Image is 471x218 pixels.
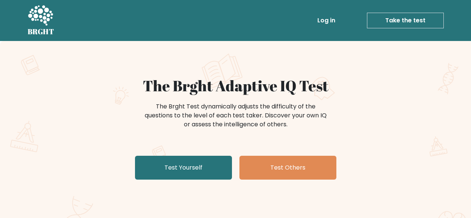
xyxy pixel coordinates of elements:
a: BRGHT [28,3,54,38]
h5: BRGHT [28,27,54,36]
a: Test Yourself [135,156,232,180]
div: The Brght Test dynamically adjusts the difficulty of the questions to the level of each test take... [142,102,329,129]
a: Take the test [367,13,444,28]
a: Test Others [239,156,336,180]
a: Log in [314,13,338,28]
h1: The Brght Adaptive IQ Test [54,77,418,95]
